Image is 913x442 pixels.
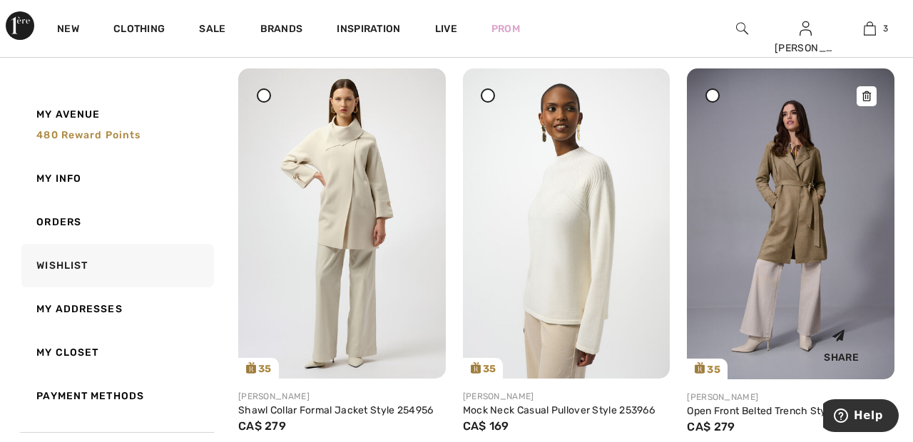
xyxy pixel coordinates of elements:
img: joseph-ribkoff-jackets-blazers-java_253252d_2_d138_search.jpg [687,68,894,379]
span: CA$ 279 [238,419,286,433]
a: Clothing [113,23,165,38]
a: Shawl Collar Formal Jacket Style 254956 [238,404,434,416]
a: Orders [19,200,214,244]
img: My Info [800,20,812,37]
a: 35 [463,68,670,379]
a: Live [435,21,457,36]
a: Payment Methods [19,374,214,418]
a: My Info [19,157,214,200]
img: My Bag [864,20,876,37]
a: 35 [238,68,446,379]
iframe: Opens a widget where you can find more information [823,399,899,435]
span: Inspiration [337,23,400,38]
a: 3 [838,20,901,37]
a: My Addresses [19,287,214,331]
span: 3 [883,22,888,35]
a: Prom [491,21,520,36]
a: Sale [199,23,225,38]
a: Brands [260,23,303,38]
img: 1ère Avenue [6,11,34,40]
span: CA$ 279 [687,420,735,433]
a: Mock Neck Casual Pullover Style 253966 [463,404,655,416]
a: My Closet [19,331,214,374]
img: joseph-ribkoff-jackets-blazers-birch-melange_254956c_2_8018_search.jpg [238,68,446,379]
div: [PERSON_NAME] [687,391,894,404]
span: 480 Reward points [36,129,141,141]
span: CA$ 169 [463,419,509,433]
a: Wishlist [19,244,214,287]
span: My Avenue [36,107,100,122]
div: [PERSON_NAME] [463,390,670,403]
img: joseph-ribkoff-tops-winter-white_253966a_2_ad7f_search.jpg [463,68,670,379]
div: [PERSON_NAME] [238,390,446,403]
a: 35 [687,68,894,379]
div: [PERSON_NAME] [775,41,837,56]
a: Sign In [800,21,812,35]
img: search the website [736,20,748,37]
div: Share [799,318,884,369]
a: Open Front Belted Trench Style 253252 [687,405,872,417]
a: New [57,23,79,38]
